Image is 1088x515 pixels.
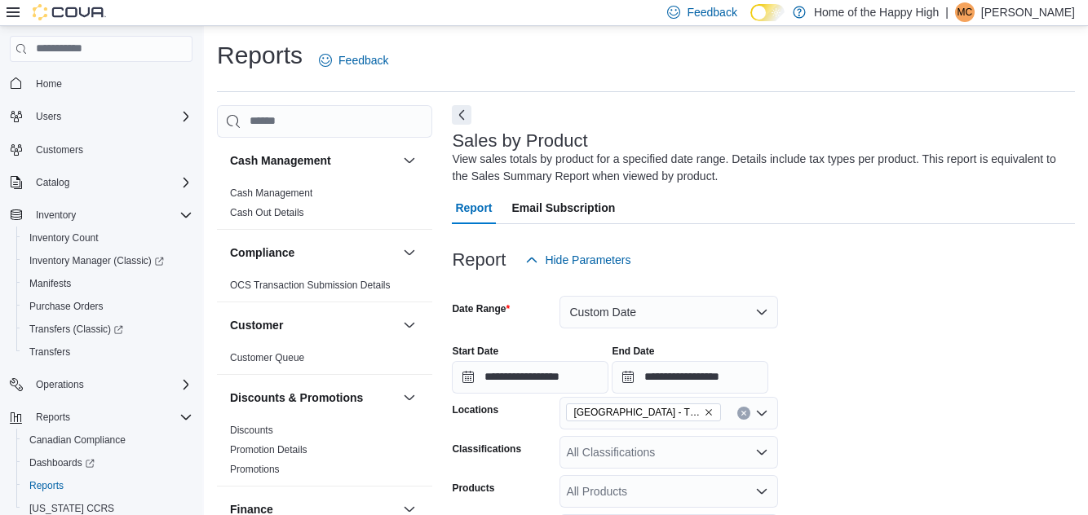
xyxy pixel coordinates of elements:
[29,73,192,94] span: Home
[29,323,123,336] span: Transfers (Classic)
[29,254,164,267] span: Inventory Manager (Classic)
[23,251,170,271] a: Inventory Manager (Classic)
[958,2,973,22] span: MC
[23,453,192,473] span: Dashboards
[230,352,304,363] a: Customer Queue
[23,342,192,362] span: Transfers
[612,361,768,394] input: Press the down key to open a popover containing a calendar.
[16,272,199,295] button: Manifests
[23,274,77,293] a: Manifests
[704,407,714,417] button: Remove Winnipeg - The Shed District - Fire & Flower from selection in this group
[23,274,192,293] span: Manifests
[16,295,199,318] button: Purchase Orders
[452,151,1067,185] div: View sales totals by product for a specified date range. Details include tax types per product. T...
[955,2,975,22] div: Matthew Cracknell
[23,319,192,339] span: Transfers (Classic)
[452,105,471,125] button: Next
[755,407,768,420] button: Open list of options
[230,425,273,436] a: Discounts
[16,341,199,363] button: Transfers
[230,187,312,199] a: Cash Management
[755,446,768,459] button: Open list of options
[23,453,101,473] a: Dashboards
[687,4,736,20] span: Feedback
[230,279,391,292] span: OCS Transaction Submission Details
[452,403,498,416] label: Locations
[545,252,630,268] span: Hide Parameters
[23,476,192,495] span: Reports
[3,72,199,95] button: Home
[3,105,199,128] button: Users
[29,502,114,515] span: [US_STATE] CCRS
[23,342,77,362] a: Transfers
[29,375,91,394] button: Operations
[16,451,199,474] a: Dashboards
[230,244,396,261] button: Compliance
[36,77,62,90] span: Home
[23,297,192,316] span: Purchase Orders
[23,228,105,248] a: Inventory Count
[217,183,432,229] div: Cash Management
[230,244,294,261] h3: Compliance
[400,388,419,407] button: Discounts & Promotions
[29,173,192,192] span: Catalog
[400,243,419,262] button: Compliance
[29,205,82,225] button: Inventory
[230,443,307,456] span: Promotion Details
[217,420,432,486] div: Discounts & Promotions
[452,345,498,358] label: Start Date
[29,231,99,244] span: Inventory Count
[452,302,510,315] label: Date Range
[29,205,192,225] span: Inventory
[29,140,90,160] a: Customers
[519,244,637,276] button: Hide Parameters
[16,227,199,249] button: Inventory Count
[23,251,192,271] span: Inventory Manager (Classic)
[400,151,419,170] button: Cash Management
[737,407,750,420] button: Clear input
[750,21,751,22] span: Dark Mode
[16,318,199,341] a: Transfers (Classic)
[452,361,608,394] input: Press the down key to open a popover containing a calendar.
[230,390,396,406] button: Discounts & Promotions
[230,463,280,476] span: Promotions
[23,430,192,450] span: Canadian Compliance
[29,107,68,126] button: Users
[230,390,363,406] h3: Discounts & Promotions
[230,206,304,219] span: Cash Out Details
[3,373,199,396] button: Operations
[452,250,506,270] h3: Report
[29,456,95,469] span: Dashboards
[29,407,77,427] button: Reports
[230,464,280,475] a: Promotions
[29,434,126,447] span: Canadian Compliance
[23,430,132,450] a: Canadian Compliance
[16,474,199,497] button: Reports
[29,407,192,427] span: Reports
[3,138,199,161] button: Customers
[338,52,388,68] span: Feedback
[566,403,721,421] span: Winnipeg - The Shed District - Fire & Flower
[36,378,84,391] span: Operations
[455,191,492,224] span: Report
[3,171,199,194] button: Catalog
[230,280,391,291] a: OCS Transaction Submission Details
[230,152,396,169] button: Cash Management
[230,317,396,333] button: Customer
[230,444,307,456] a: Promotion Details
[230,207,304,218] a: Cash Out Details
[230,152,331,169] h3: Cash Management
[23,297,110,316] a: Purchase Orders
[29,107,192,126] span: Users
[217,39,303,72] h1: Reports
[230,317,283,333] h3: Customer
[16,249,199,272] a: Inventory Manager (Classic)
[981,2,1075,22] p: [PERSON_NAME]
[29,375,192,394] span: Operations
[3,204,199,227] button: Inventory
[23,319,130,339] a: Transfers (Classic)
[16,429,199,451] button: Canadian Compliance
[755,485,768,498] button: Open list of options
[612,345,654,358] label: End Date
[29,346,70,359] span: Transfers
